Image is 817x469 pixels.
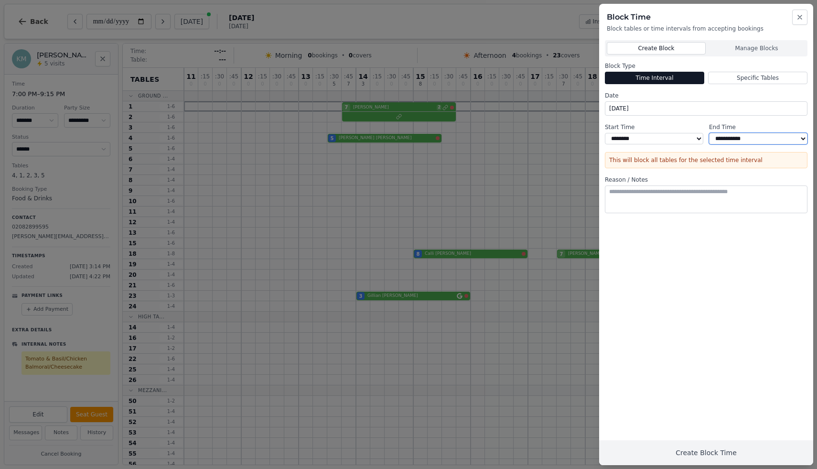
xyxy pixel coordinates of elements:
button: [DATE] [605,101,807,116]
label: Block Type [605,62,807,70]
button: Time Interval [605,72,704,84]
p: Block tables or time intervals from accepting bookings [607,25,806,33]
h2: Block Time [607,11,806,23]
label: Start Time [605,123,703,131]
label: End Time [709,123,807,131]
p: This will block all tables for the selected time interval [609,156,803,164]
button: Create Block [607,42,706,55]
button: Create Block Time [599,440,813,465]
button: Specific Tables [708,72,807,84]
button: Manage Blocks [708,42,806,55]
label: Date [605,92,807,99]
label: Reason / Notes [605,176,807,184]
